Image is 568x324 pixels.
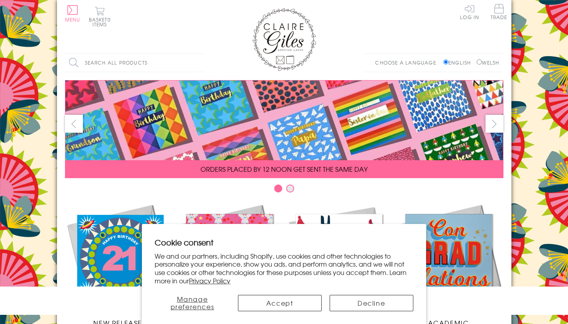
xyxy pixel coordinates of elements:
[330,295,413,311] button: Decline
[65,5,81,22] button: Menu
[155,295,230,311] button: Manage preferences
[197,54,204,72] input: Search
[491,4,507,21] a: Trade
[375,59,442,66] p: Choose a language:
[252,8,316,71] img: Claire Giles Greetings Cards
[65,184,503,196] div: Carousel Pagination
[238,295,322,311] button: Accept
[189,276,230,285] a: Privacy Policy
[200,164,368,174] span: ORDERS PLACED BY 12 NOON GET SENT THE SAME DAY
[274,185,282,192] button: Carousel Page 1 (Current Slide)
[286,185,294,192] button: Carousel Page 2
[65,16,81,23] span: Menu
[65,115,83,133] button: prev
[155,237,413,248] h2: Cookie consent
[171,294,214,311] span: Manage preferences
[477,59,482,65] input: Welsh
[89,6,111,27] button: Basket0 items
[485,115,503,133] button: next
[443,59,475,66] label: English
[477,59,499,66] label: Welsh
[92,16,111,28] span: 0 items
[443,59,448,65] input: English
[65,54,204,72] input: Search all products
[460,4,479,20] a: Log In
[155,252,413,285] p: We and our partners, including Shopify, use cookies and other technologies to personalize your ex...
[491,4,507,20] span: Trade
